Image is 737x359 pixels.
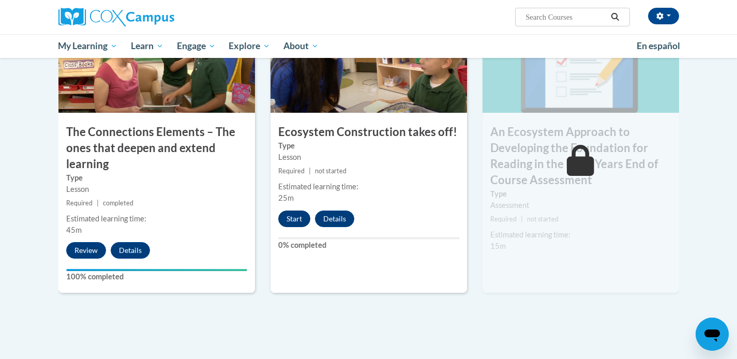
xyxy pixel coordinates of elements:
[66,271,247,282] label: 100% completed
[270,9,467,113] img: Course Image
[58,8,174,26] img: Cox Campus
[524,11,607,23] input: Search Courses
[278,152,459,163] div: Lesson
[177,40,216,52] span: Engage
[278,181,459,192] div: Estimated learning time:
[490,188,671,200] label: Type
[270,124,467,140] h3: Ecosystem Construction takes off!
[630,35,687,57] a: En español
[43,34,695,58] div: Main menu
[52,34,125,58] a: My Learning
[278,167,305,175] span: Required
[111,242,150,259] button: Details
[66,242,106,259] button: Review
[66,172,247,184] label: Type
[58,40,117,52] span: My Learning
[66,184,247,195] div: Lesson
[124,34,170,58] a: Learn
[315,211,354,227] button: Details
[637,40,680,51] span: En español
[490,200,671,211] div: Assessment
[103,199,133,207] span: completed
[278,240,459,251] label: 0% completed
[66,226,82,234] span: 45m
[229,40,270,52] span: Explore
[309,167,311,175] span: |
[490,242,506,250] span: 15m
[66,199,93,207] span: Required
[278,211,310,227] button: Start
[696,318,729,351] iframe: Button to launch messaging window
[277,34,325,58] a: About
[283,40,319,52] span: About
[483,124,679,188] h3: An Ecosystem Approach to Developing the Foundation for Reading in the Early Years End of Course A...
[66,213,247,225] div: Estimated learning time:
[58,9,255,113] img: Course Image
[521,215,523,223] span: |
[131,40,163,52] span: Learn
[222,34,277,58] a: Explore
[170,34,222,58] a: Engage
[58,8,255,26] a: Cox Campus
[483,9,679,113] img: Course Image
[58,124,255,172] h3: The Connections Elements – The ones that deepen and extend learning
[66,269,247,271] div: Your progress
[527,215,559,223] span: not started
[278,140,459,152] label: Type
[648,8,679,24] button: Account Settings
[315,167,347,175] span: not started
[490,229,671,241] div: Estimated learning time:
[490,215,517,223] span: Required
[97,199,99,207] span: |
[278,193,294,202] span: 25m
[607,11,623,23] button: Search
